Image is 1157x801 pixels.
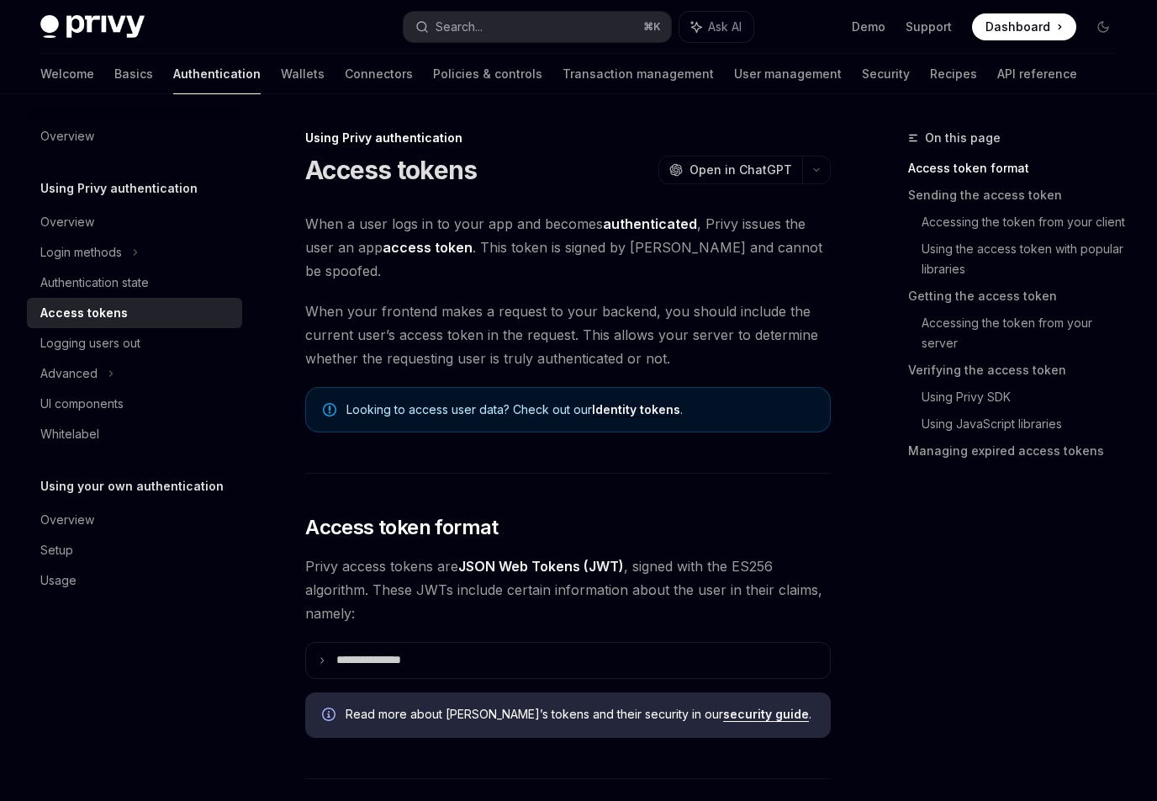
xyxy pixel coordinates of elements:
[40,333,140,353] div: Logging users out
[972,13,1076,40] a: Dashboard
[27,389,242,419] a: UI components
[906,19,952,35] a: Support
[708,19,742,35] span: Ask AI
[433,54,542,94] a: Policies & controls
[27,328,242,358] a: Logging users out
[345,54,413,94] a: Connectors
[734,54,842,94] a: User management
[689,162,792,178] span: Open in ChatGPT
[40,303,128,323] div: Access tokens
[922,411,1130,438] a: Using JavaScript libraries
[114,54,153,94] a: Basics
[908,182,1130,209] a: Sending the access token
[723,707,809,722] a: security guide
[305,155,477,185] h1: Access tokens
[281,54,325,94] a: Wallets
[305,212,831,283] span: When a user logs in to your app and becomes , Privy issues the user an app . This token is signed...
[1090,13,1117,40] button: Toggle dark mode
[305,130,831,146] div: Using Privy authentication
[40,363,98,384] div: Advanced
[658,156,802,184] button: Open in ChatGPT
[27,207,242,237] a: Overview
[40,178,198,199] h5: Using Privy authentication
[40,540,73,560] div: Setup
[346,401,813,418] span: Looking to access user data? Check out our .
[908,283,1130,310] a: Getting the access token
[997,54,1077,94] a: API reference
[27,121,242,151] a: Overview
[563,54,714,94] a: Transaction management
[40,570,77,591] div: Usage
[40,273,149,293] div: Authentication state
[985,19,1050,35] span: Dashboard
[27,419,242,449] a: Whitelabel
[458,558,624,576] a: JSON Web Tokens (JWT)
[922,310,1130,357] a: Accessing the token from your server
[908,357,1130,384] a: Verifying the access token
[346,706,814,723] span: Read more about [PERSON_NAME]’s tokens and their security in our .
[925,128,1001,148] span: On this page
[40,242,122,263] div: Login methods
[852,19,885,35] a: Demo
[40,510,94,530] div: Overview
[40,476,224,496] h5: Using your own authentication
[323,403,336,416] svg: Note
[27,565,242,596] a: Usage
[27,535,242,565] a: Setup
[40,54,94,94] a: Welcome
[922,384,1130,411] a: Using Privy SDK
[603,215,697,232] strong: authenticated
[305,514,499,541] span: Access token format
[922,236,1130,283] a: Using the access token with popular libraries
[643,20,661,34] span: ⌘ K
[305,300,831,370] span: When your frontend makes a request to your backend, you should include the current user’s access ...
[679,12,753,42] button: Ask AI
[305,554,831,625] span: Privy access tokens are , signed with the ES256 algorithm. These JWTs include certain information...
[404,12,671,42] button: Search...⌘K
[908,438,1130,464] a: Managing expired access tokens
[27,268,242,298] a: Authentication state
[436,17,483,37] div: Search...
[383,239,473,256] strong: access token
[27,505,242,535] a: Overview
[40,126,94,146] div: Overview
[27,298,242,328] a: Access tokens
[40,15,145,39] img: dark logo
[322,708,339,724] svg: Info
[40,212,94,232] div: Overview
[930,54,977,94] a: Recipes
[908,155,1130,182] a: Access token format
[40,424,99,444] div: Whitelabel
[40,394,124,414] div: UI components
[173,54,261,94] a: Authentication
[592,402,680,417] a: Identity tokens
[922,209,1130,236] a: Accessing the token from your client
[862,54,910,94] a: Security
